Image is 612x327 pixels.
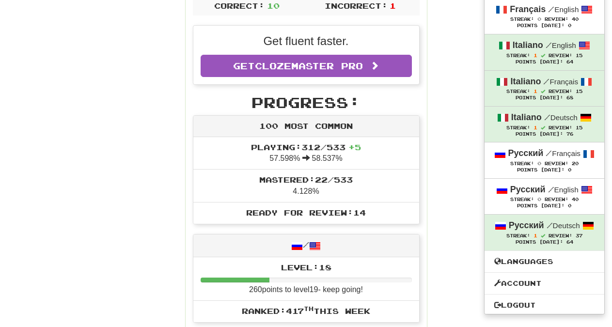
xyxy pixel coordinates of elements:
span: Review: [545,161,568,166]
a: Русский /Français Streak: 0 Review: 20 Points [DATE]: 0 [485,142,604,178]
span: + 5 [348,142,361,152]
span: Correct: [214,1,265,10]
span: 40 [572,16,579,22]
span: Review: [549,89,572,94]
a: Logout [485,299,604,311]
span: / [546,149,552,157]
a: Account [485,277,604,290]
span: Streak: [506,53,530,58]
span: 1 [534,88,537,94]
div: 100 Most Common [193,116,419,137]
div: Points [DATE]: 64 [494,239,595,246]
span: Ready for Review: 14 [246,208,366,217]
strong: Français [510,4,546,14]
small: Français [546,149,581,157]
span: 10 [267,1,280,10]
span: 20 [572,161,579,166]
span: 37 [576,233,582,238]
span: / [547,221,553,230]
strong: Italiano [513,40,543,50]
span: 0 [537,196,541,202]
span: 1 [534,233,537,238]
a: Italiano /Français Streak: 1 Review: 15 Points [DATE]: 68 [485,71,604,106]
h2: Progress: [193,94,420,110]
span: Streak: [506,89,530,94]
span: Review: [549,125,572,130]
span: Streak: [510,197,534,202]
span: Streak: [506,233,530,238]
span: 0 [537,160,541,166]
p: Get fluent faster. [201,33,412,49]
div: / [193,234,419,257]
small: Français [543,78,578,86]
span: 0 [537,16,541,22]
small: Deutsch [547,221,580,230]
span: 1 [534,125,537,130]
a: Русский /English Streak: 0 Review: 40 Points [DATE]: 0 [485,179,604,214]
span: Playing: 312 / 533 [251,142,361,152]
small: English [548,5,579,14]
span: Streak: [510,16,534,22]
a: Italiano /Deutsch Streak: 1 Review: 15 Points [DATE]: 76 [485,107,604,142]
span: / [544,113,550,122]
span: / [548,185,554,194]
li: 260 points to level 19 - keep going! [193,257,419,301]
div: Points [DATE]: 0 [494,23,595,29]
div: Points [DATE]: 0 [494,203,595,209]
span: 15 [576,53,582,58]
a: GetClozemaster Pro [201,55,412,77]
div: Points [DATE]: 64 [494,59,595,65]
span: Ranked: 417 this week [242,306,370,315]
a: Русский /Deutsch Streak: 1 Review: 37 Points [DATE]: 64 [485,215,604,250]
strong: Italiano [510,77,541,86]
strong: Русский [509,220,544,230]
span: Streak includes today. [541,53,545,58]
span: Review: [545,16,568,22]
span: Streak includes today. [541,89,545,93]
div: Points [DATE]: 0 [494,167,595,173]
span: 15 [576,125,582,130]
span: / [546,41,552,49]
div: Points [DATE]: 76 [494,131,595,138]
div: Points [DATE]: 68 [494,95,595,101]
li: 57.598% 58.537% [193,137,419,170]
span: 40 [572,197,579,202]
strong: Italiano [511,112,542,122]
span: Review: [545,197,568,202]
small: English [546,41,576,49]
span: Streak includes today. [541,125,545,130]
span: 15 [576,89,582,94]
span: Incorrect: [325,1,388,10]
span: Review: [549,233,572,238]
span: Clozemaster Pro [255,61,363,71]
li: 4.128% [193,169,419,202]
span: Streak includes today. [541,234,545,238]
span: 1 [534,52,537,58]
strong: Русский [510,185,546,194]
span: Streak: [506,125,530,130]
small: English [548,186,579,194]
span: Review: [549,53,572,58]
span: Streak: [510,161,534,166]
span: Level: 18 [281,263,331,272]
span: / [548,5,554,14]
a: Languages [485,255,604,268]
a: Italiano /English Streak: 1 Review: 15 Points [DATE]: 64 [485,34,604,70]
span: 1 [390,1,396,10]
sup: th [304,305,314,312]
span: Mastered: 22 / 533 [259,175,353,184]
strong: Русский [508,148,544,158]
span: / [543,77,549,86]
small: Deutsch [544,113,578,122]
